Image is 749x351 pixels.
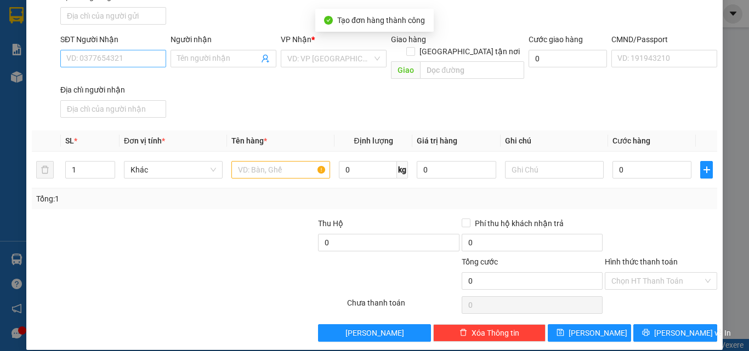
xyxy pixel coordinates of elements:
[433,324,546,342] button: deleteXóa Thông tin
[470,217,568,229] span: Phí thu hộ khách nhận trả
[505,161,604,179] input: Ghi Chú
[60,100,166,118] input: Địa chỉ của người nhận
[60,7,166,25] input: Địa chỉ của người gửi
[700,161,713,179] button: plus
[36,161,54,179] button: delete
[261,54,270,63] span: user-add
[391,35,426,44] span: Giao hàng
[569,327,627,339] span: [PERSON_NAME]
[462,257,498,266] span: Tổng cước
[36,193,290,205] div: Tổng: 1
[529,50,607,67] input: Cước giao hàng
[701,165,712,174] span: plus
[124,136,165,145] span: Đơn vị tính
[60,84,166,96] div: Địa chỉ người nhận
[654,327,731,339] span: [PERSON_NAME] và In
[415,45,524,57] span: [GEOGRAPHIC_DATA] tận nơi
[548,324,632,342] button: save[PERSON_NAME]
[60,33,166,45] div: SĐT Người Nhận
[324,16,333,25] span: check-circle
[633,324,717,342] button: printer[PERSON_NAME] và In
[557,329,564,337] span: save
[611,33,717,45] div: CMND/Passport
[231,136,267,145] span: Tên hàng
[231,161,330,179] input: VD: Bàn, Ghế
[318,324,430,342] button: [PERSON_NAME]
[501,130,608,152] th: Ghi chú
[318,219,343,228] span: Thu Hộ
[605,257,678,266] label: Hình thức thanh toán
[281,35,311,44] span: VP Nhận
[346,297,461,316] div: Chưa thanh toán
[354,136,393,145] span: Định lượng
[472,327,519,339] span: Xóa Thông tin
[417,136,457,145] span: Giá trị hàng
[612,136,650,145] span: Cước hàng
[642,329,650,337] span: printer
[397,161,408,179] span: kg
[420,61,524,79] input: Dọc đường
[171,33,276,45] div: Người nhận
[130,162,216,178] span: Khác
[459,329,467,337] span: delete
[65,136,74,145] span: SL
[345,327,404,339] span: [PERSON_NAME]
[337,16,425,25] span: Tạo đơn hàng thành công
[529,35,583,44] label: Cước giao hàng
[391,61,420,79] span: Giao
[417,161,496,179] input: 0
